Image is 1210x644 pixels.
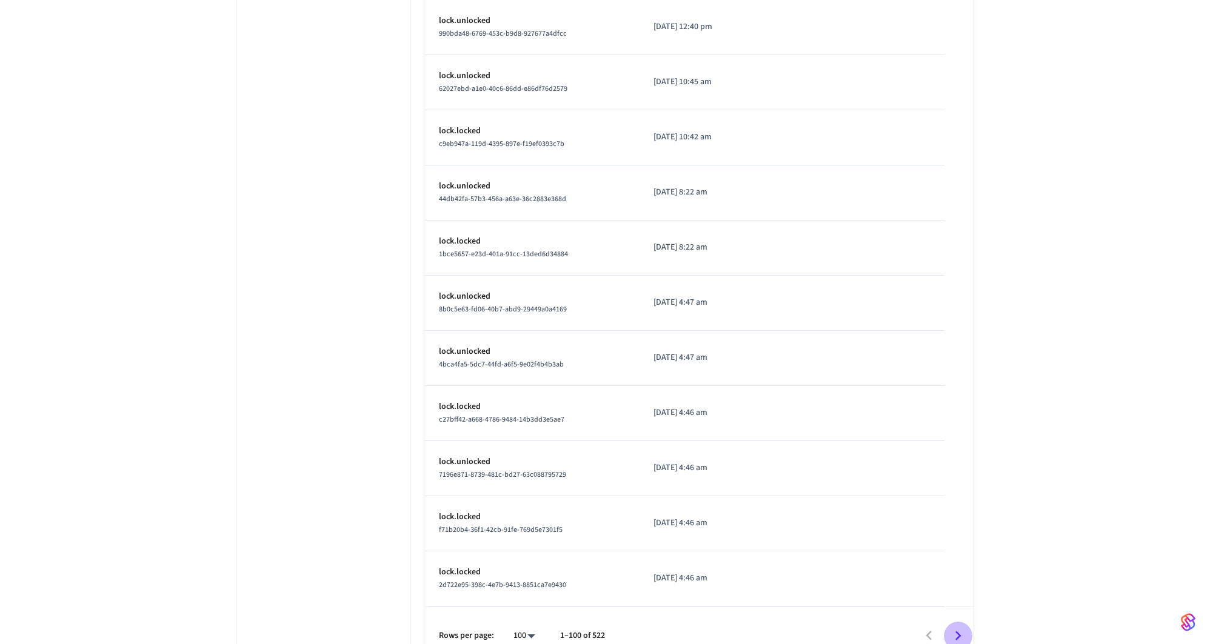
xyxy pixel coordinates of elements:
[439,629,494,642] p: Rows per page:
[439,525,563,535] span: f71b20b4-36f1-42cb-91fe-769d5e7301f5
[653,296,741,309] p: [DATE] 4:47 am
[1181,612,1195,632] img: SeamLogoGradient.69752ec5.svg
[439,235,624,248] p: lock.locked
[439,249,568,259] span: 1bce5657-e23d-401a-91cc-13ded6d34884
[439,180,624,193] p: lock.unlocked
[439,580,566,590] span: 2d722e95-398c-4e7b-9413-8851ca7e9430
[439,511,624,523] p: lock.locked
[653,517,741,529] p: [DATE] 4:46 am
[560,629,605,642] p: 1–100 of 522
[653,241,741,254] p: [DATE] 8:22 am
[439,15,624,27] p: lock.unlocked
[439,139,564,149] span: c9eb947a-119d-4395-897e-f19ef0393c7b
[653,462,741,474] p: [DATE] 4:46 am
[439,290,624,303] p: lock.unlocked
[653,186,741,199] p: [DATE] 8:22 am
[439,566,624,579] p: lock.locked
[653,572,741,585] p: [DATE] 4:46 am
[439,194,566,204] span: 44db42fa-57b3-456a-a63e-36c2883e368d
[439,456,624,468] p: lock.unlocked
[439,345,624,358] p: lock.unlocked
[439,414,564,425] span: c27bff42-a668-4786-9484-14b3dd3e5ae7
[439,28,567,39] span: 990bda48-6769-453c-b9d8-927677a4dfcc
[653,21,741,33] p: [DATE] 12:40 pm
[653,76,741,88] p: [DATE] 10:45 am
[439,125,624,138] p: lock.locked
[439,470,566,480] span: 7196e871-8739-481c-bd27-63c088795729
[439,70,624,82] p: lock.unlocked
[439,359,564,370] span: 4bca4fa5-5dc7-44fd-a6f5-9e02f4b4b3ab
[653,351,741,364] p: [DATE] 4:47 am
[439,304,567,314] span: 8b0c5e63-fd06-40b7-abd9-29449a0a4169
[439,400,624,413] p: lock.locked
[439,84,567,94] span: 62027ebd-a1e0-40c6-86dd-e86df76d2579
[653,407,741,419] p: [DATE] 4:46 am
[653,131,741,144] p: [DATE] 10:42 am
